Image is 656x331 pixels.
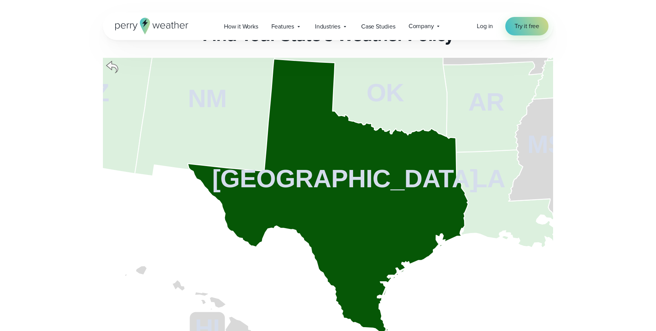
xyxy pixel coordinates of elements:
[212,165,478,193] tspan: [GEOGRAPHIC_DATA]
[76,78,109,106] tspan: AZ
[469,87,505,116] tspan: AR
[188,84,227,113] tspan: NM
[361,22,395,31] span: Case Studies
[315,22,340,31] span: Industries
[217,18,265,34] a: How it Works
[224,22,258,31] span: How it Works
[472,165,505,193] tspan: LA
[505,17,548,35] a: Try it free
[367,79,404,107] tspan: OK
[515,22,539,31] span: Try it free
[477,22,493,31] a: Log in
[409,22,434,31] span: Company
[271,22,294,31] span: Features
[528,130,565,158] tspan: MS
[477,22,493,30] span: Log in
[202,24,454,45] h2: Find Your State’s Weather Policy
[355,18,402,34] a: Case Studies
